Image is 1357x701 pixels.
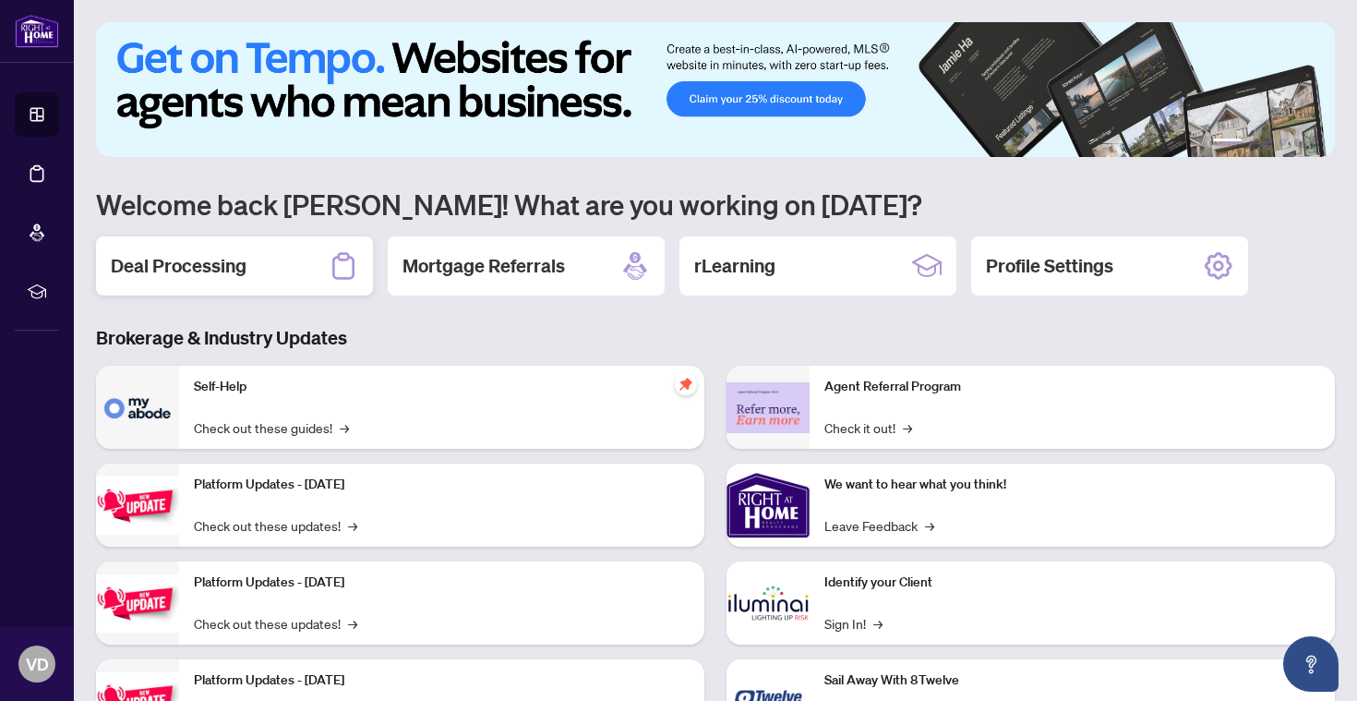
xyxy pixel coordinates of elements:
[727,562,810,645] img: Identify your Client
[1250,139,1257,146] button: 2
[194,417,349,438] a: Check out these guides!→
[96,325,1335,351] h3: Brokerage & Industry Updates
[824,613,883,634] a: Sign In!→
[986,253,1113,279] h2: Profile Settings
[824,573,1320,593] p: Identify your Client
[727,382,810,433] img: Agent Referral Program
[194,475,690,495] p: Platform Updates - [DATE]
[194,377,690,397] p: Self-Help
[873,613,883,634] span: →
[824,671,1320,691] p: Sail Away With 8Twelve
[15,14,59,48] img: logo
[727,464,810,547] img: We want to hear what you think!
[1265,139,1272,146] button: 3
[96,366,179,449] img: Self-Help
[96,477,179,535] img: Platform Updates - July 21, 2025
[1309,139,1316,146] button: 6
[824,377,1320,397] p: Agent Referral Program
[824,475,1320,495] p: We want to hear what you think!
[26,651,49,677] span: VD
[824,515,934,536] a: Leave Feedback→
[675,373,697,395] span: pushpin
[1283,636,1339,692] button: Open asap
[194,671,690,691] p: Platform Updates - [DATE]
[1294,139,1302,146] button: 5
[348,613,357,634] span: →
[194,573,690,593] p: Platform Updates - [DATE]
[1279,139,1287,146] button: 4
[96,187,1335,222] h1: Welcome back [PERSON_NAME]! What are you working on [DATE]?
[925,515,934,536] span: →
[340,417,349,438] span: →
[96,22,1335,157] img: Slide 0
[903,417,912,438] span: →
[694,253,775,279] h2: rLearning
[194,515,357,536] a: Check out these updates!→
[824,417,912,438] a: Check it out!→
[348,515,357,536] span: →
[1213,139,1243,146] button: 1
[194,613,357,634] a: Check out these updates!→
[111,253,246,279] h2: Deal Processing
[96,574,179,633] img: Platform Updates - July 8, 2025
[402,253,565,279] h2: Mortgage Referrals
